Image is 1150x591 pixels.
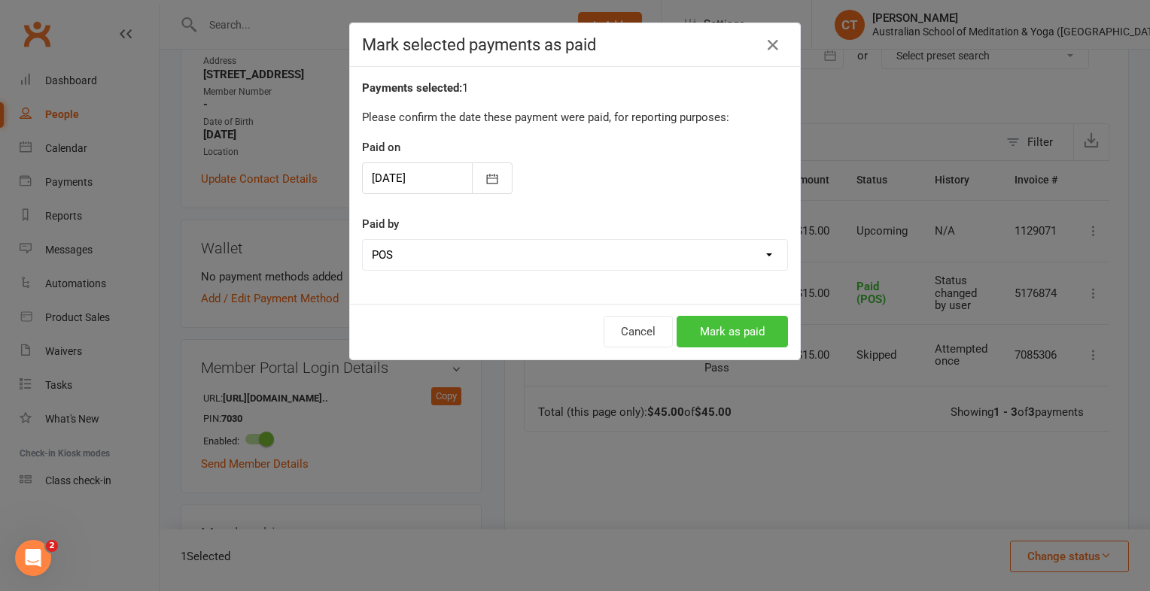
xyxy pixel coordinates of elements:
h4: Mark selected payments as paid [362,35,788,54]
button: Cancel [604,316,673,347]
button: Close [761,33,785,57]
label: Paid by [362,215,399,233]
button: Mark as paid [677,316,788,347]
div: 1 [362,79,788,97]
strong: Payments selected: [362,81,462,95]
p: Please confirm the date these payment were paid, for reporting purposes: [362,108,788,126]
iframe: Intercom live chat [15,540,51,576]
label: Paid on [362,138,400,156]
span: 2 [46,540,58,552]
